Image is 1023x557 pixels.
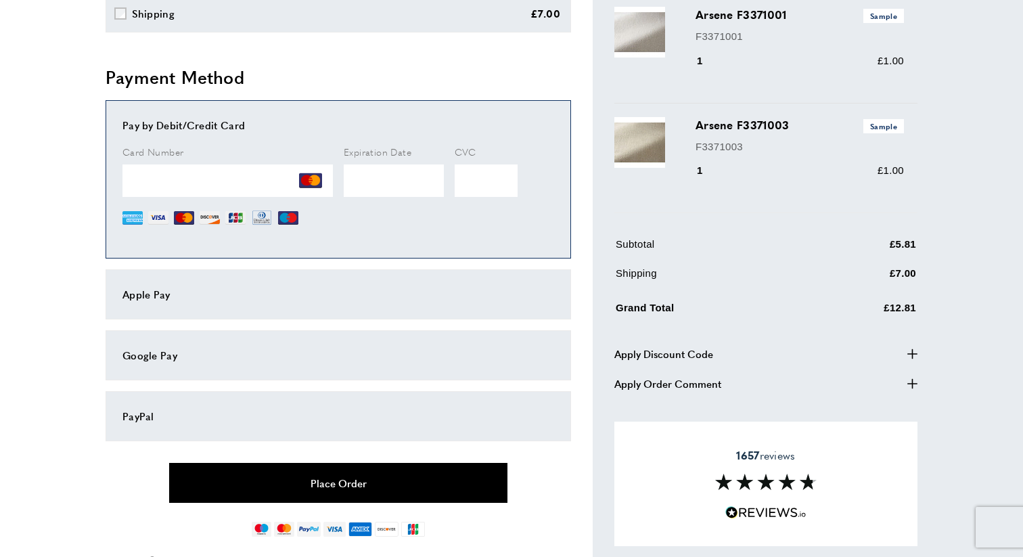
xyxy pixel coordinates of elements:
img: visa [323,522,346,537]
img: Reviews section [715,474,817,490]
span: Sample [863,9,904,23]
div: Shipping [132,5,175,22]
div: Google Pay [122,347,554,363]
td: £7.00 [810,265,916,292]
p: F3371001 [696,28,904,45]
td: £12.81 [810,297,916,326]
div: PayPal [122,408,554,424]
iframe: Secure Credit Card Frame - Credit Card Number [122,164,333,197]
span: Apply Discount Code [614,346,713,362]
img: MC.png [299,169,322,192]
strong: 1657 [736,447,759,463]
div: Pay by Debit/Credit Card [122,117,554,133]
span: £1.00 [878,164,904,176]
span: Expiration Date [344,145,411,158]
img: MI.png [278,208,298,228]
span: Sample [863,119,904,133]
img: Reviews.io 5 stars [725,506,806,519]
td: Subtotal [616,236,809,263]
h3: Arsene F3371003 [696,117,904,133]
img: DN.png [251,208,273,228]
td: Grand Total [616,297,809,326]
td: £5.81 [810,236,916,263]
h2: Payment Method [106,65,571,89]
div: 1 [696,162,722,179]
img: mastercard [274,522,294,537]
img: JCB.png [225,208,246,228]
div: Apple Pay [122,286,554,303]
img: jcb [401,522,425,537]
div: 1 [696,53,722,69]
img: MC.png [174,208,194,228]
img: paypal [297,522,321,537]
button: Place Order [169,463,507,503]
span: Card Number [122,145,183,158]
iframe: Secure Credit Card Frame - Expiration Date [344,164,444,197]
div: £7.00 [530,5,561,22]
img: DI.png [200,208,220,228]
span: Apply Order Comment [614,376,721,392]
img: maestro [252,522,271,537]
span: CVC [455,145,476,158]
span: £1.00 [878,55,904,66]
img: american-express [348,522,372,537]
img: discover [375,522,399,537]
img: AE.png [122,208,143,228]
img: Arsene F3371001 [614,7,665,58]
span: reviews [736,449,795,462]
img: VI.png [148,208,168,228]
p: F3371003 [696,139,904,155]
td: Shipping [616,265,809,292]
img: Arsene F3371003 [614,117,665,168]
iframe: Secure Credit Card Frame - CVV [455,164,518,197]
h3: Arsene F3371001 [696,7,904,23]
